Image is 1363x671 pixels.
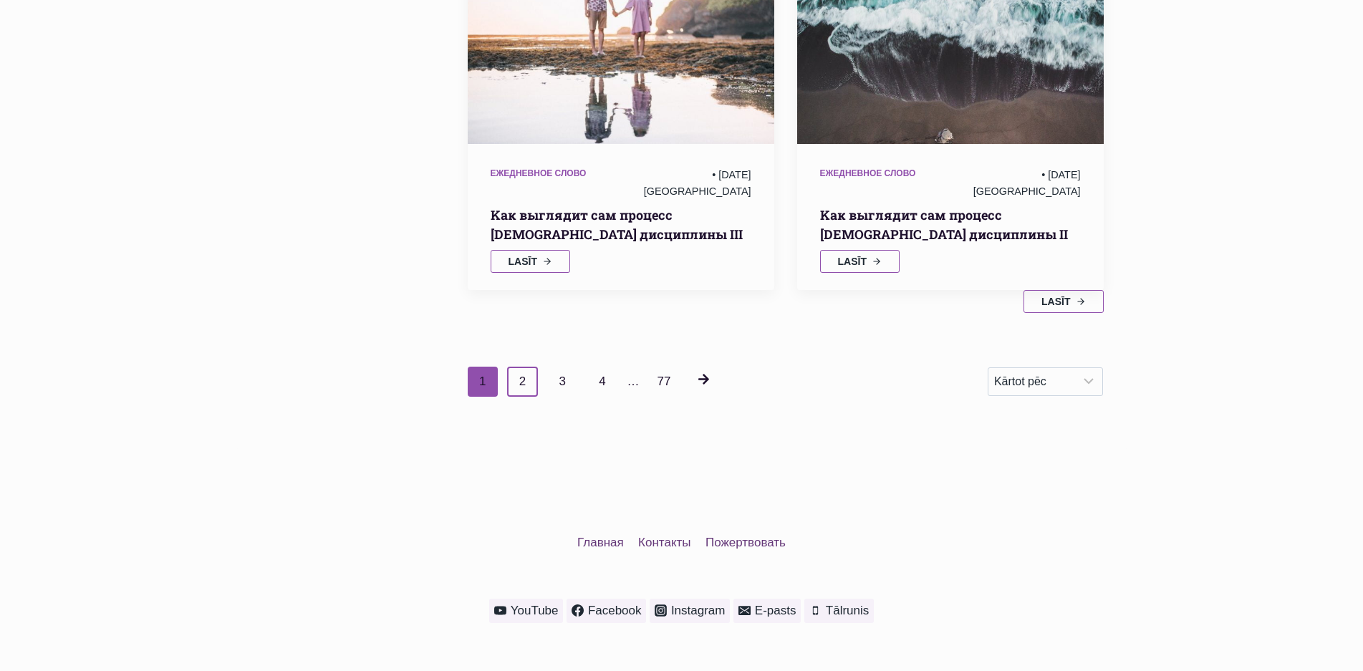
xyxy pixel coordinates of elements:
[650,599,730,623] a: Instagram
[733,599,801,623] a: E-pasts
[491,168,587,178] a: Ежедневное слово
[751,601,796,620] span: E-pasts
[950,167,1081,200] span: • [DATE][GEOGRAPHIC_DATA]
[820,168,916,178] a: Ежедневное слово
[627,368,639,395] span: …
[649,367,680,397] a: 77
[667,601,726,620] span: Instagram
[468,367,965,397] nav: Posts
[547,367,578,397] a: 3
[507,367,538,397] a: 2
[468,367,499,397] span: 1
[509,256,537,266] span: Lasīt
[1024,290,1103,313] a: Lasīt
[237,529,1127,556] nav: Подвал
[698,529,793,556] a: Пожертвовать
[838,256,867,266] span: Lasīt
[988,367,1104,396] select: Sort results
[804,599,874,623] a: Tālrunis
[822,601,869,620] span: Tālrunis
[584,601,642,620] span: Facebook
[567,599,646,623] a: Facebook
[506,601,559,620] span: YouTube
[820,250,900,273] a: Lasīt
[491,250,570,273] a: Lasīt
[1041,296,1070,306] span: Lasīt
[621,167,751,200] span: • [DATE][GEOGRAPHIC_DATA]
[587,367,618,397] a: 4
[820,206,1081,244] a: Kак выглядит сам процесс [DEMOGRAPHIC_DATA] дисциплины II
[570,529,631,556] a: Главная
[491,206,751,244] a: Kак выглядит сам процесс [DEMOGRAPHIC_DATA] дисциплины III
[489,599,563,623] a: YouTube
[631,529,698,556] a: Контакты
